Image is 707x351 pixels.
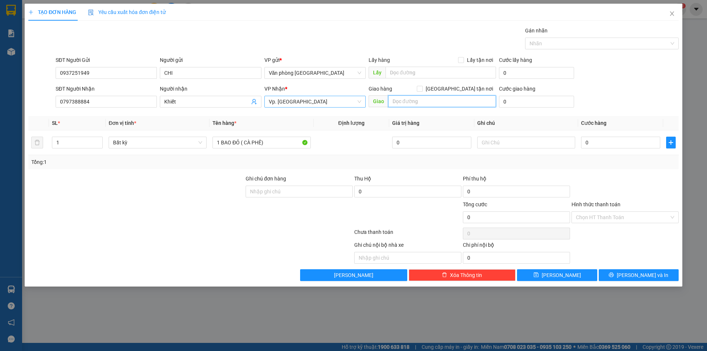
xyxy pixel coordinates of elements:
button: plus [666,137,676,148]
span: printer [609,272,614,278]
span: plus [666,140,675,145]
div: SĐT Người Nhận [56,85,157,93]
span: SL [52,120,58,126]
div: VP gửi [264,56,366,64]
th: Ghi chú [474,116,578,130]
input: Nhập ghi chú [354,252,461,264]
input: Ghi Chú [477,137,575,148]
input: VD: Bàn, Ghế [212,137,310,148]
span: delete [442,272,447,278]
button: save[PERSON_NAME] [517,269,597,281]
button: Close [662,4,682,24]
div: SĐT Người Gửi [56,56,157,64]
span: Lấy [369,67,386,78]
span: VP Nhận [264,86,285,92]
button: printer[PERSON_NAME] và In [599,269,679,281]
span: Giao [369,95,388,107]
label: Cước giao hàng [499,86,535,92]
span: Xóa Thông tin [450,271,482,279]
div: Người gửi [160,56,261,64]
label: Gán nhãn [525,28,548,34]
input: Cước lấy hàng [499,67,574,79]
div: Người nhận [160,85,261,93]
span: Đơn vị tính [109,120,136,126]
span: Bất kỳ [113,137,202,148]
span: [GEOGRAPHIC_DATA] tận nơi [423,85,496,93]
button: delete [31,137,43,148]
input: 0 [392,137,471,148]
div: Chi phí nội bộ [463,241,570,252]
span: Vp. Phan Rang [269,96,361,107]
span: Giao hàng [369,86,392,92]
span: [PERSON_NAME] [334,271,373,279]
span: Lấy hàng [369,57,390,63]
span: Yêu cầu xuất hóa đơn điện tử [88,9,166,15]
div: Ghi chú nội bộ nhà xe [354,241,461,252]
button: deleteXóa Thông tin [409,269,516,281]
label: Cước lấy hàng [499,57,532,63]
span: close [669,11,675,17]
input: Dọc đường [386,67,496,78]
img: icon [88,10,94,15]
span: [PERSON_NAME] và In [617,271,668,279]
button: [PERSON_NAME] [300,269,407,281]
label: Hình thức thanh toán [571,201,620,207]
span: plus [28,10,34,15]
span: user-add [251,99,257,105]
div: Tổng: 1 [31,158,273,166]
label: Ghi chú đơn hàng [246,176,286,182]
span: [PERSON_NAME] [542,271,581,279]
span: Giá trị hàng [392,120,419,126]
div: Phí thu hộ [463,175,570,186]
span: TẠO ĐƠN HÀNG [28,9,76,15]
span: save [534,272,539,278]
span: Tên hàng [212,120,236,126]
span: Tổng cước [463,201,487,207]
input: Ghi chú đơn hàng [246,186,353,197]
div: Chưa thanh toán [353,228,462,241]
span: Thu Hộ [354,176,371,182]
input: Dọc đường [388,95,496,107]
span: Định lượng [338,120,365,126]
span: Cước hàng [581,120,606,126]
span: Văn phòng Tân Phú [269,67,361,78]
input: Cước giao hàng [499,96,574,108]
span: Lấy tận nơi [464,56,496,64]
